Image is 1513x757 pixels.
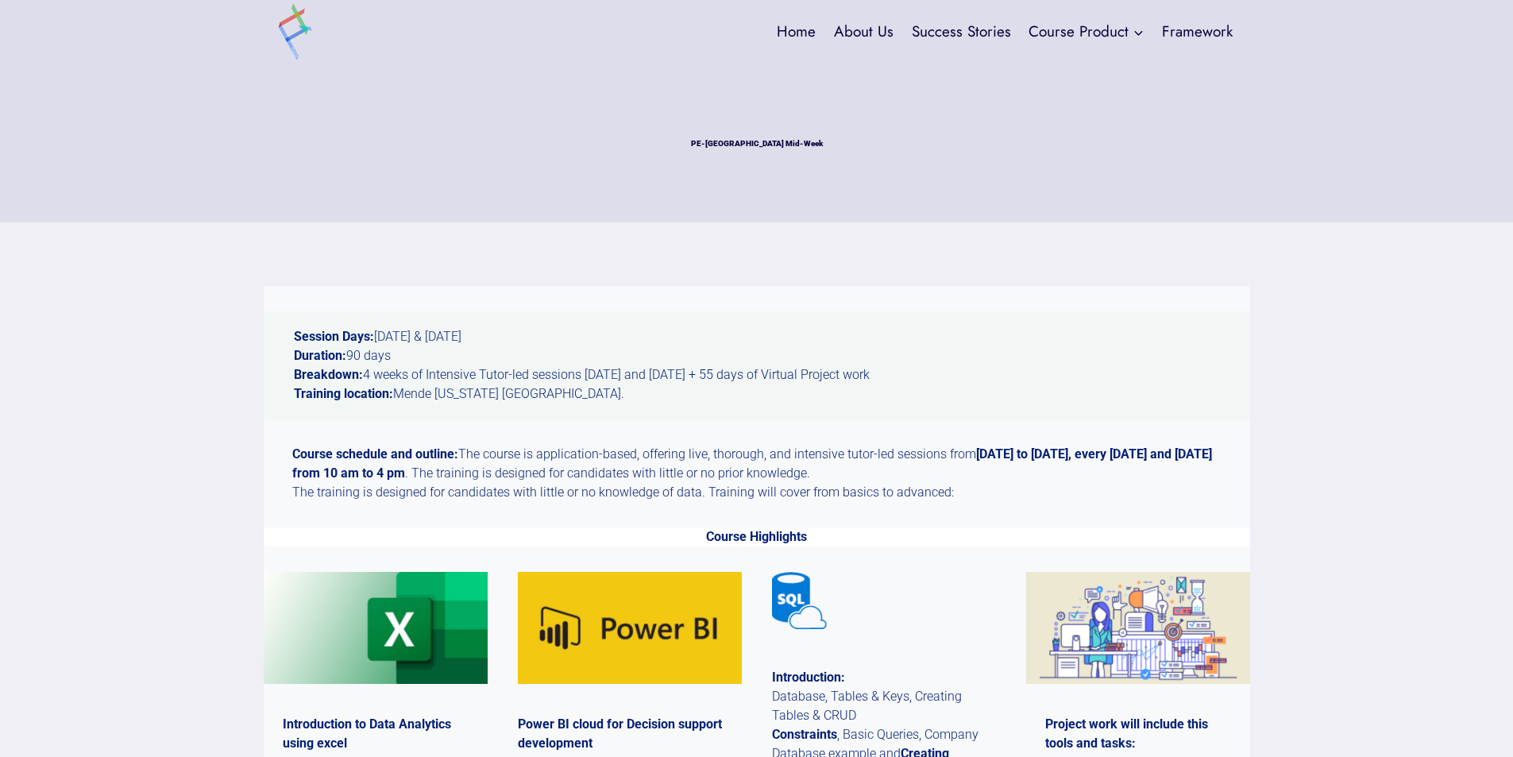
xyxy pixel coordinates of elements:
[283,716,451,751] strong: Introduction to Data Analytics using excel
[294,386,393,401] strong: Training location:
[902,10,1020,52] a: Success Stories
[1045,716,1208,751] strong: Project work will include this tools and tasks:
[294,367,363,382] strong: Breakdown:
[1020,10,1153,52] a: Course Product
[292,446,458,462] strong: Course schedule and outline:
[1153,10,1242,52] a: Framework
[772,670,845,685] strong: Introduction:
[264,311,1250,419] p: [DATE] & [DATE] 90 days 4 weeks of Intensive Tutor-led sessions [DATE] and [DATE] + 55 days of Vi...
[706,529,807,544] strong: Course Highlights
[768,10,825,52] a: Home
[768,10,1242,52] nav: Primary Navigation
[1029,20,1144,44] span: Course Product
[294,348,346,363] strong: Duration:
[294,329,374,344] strong: Session Days:
[824,10,902,52] a: About Us
[264,445,1250,502] p: The course is application-based, offering live, thorough, and intensive tutor-led sessions from ....
[772,727,837,742] strong: Constraints
[691,137,823,149] h1: PE-[GEOGRAPHIC_DATA] Mid-Week
[518,716,722,751] strong: Power BI cloud for Decision support development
